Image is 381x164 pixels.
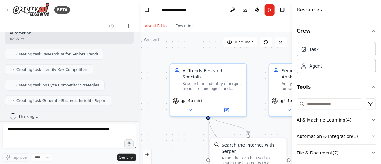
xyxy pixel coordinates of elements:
div: Research and identify emerging trends, technologies, and popular topics in the AI for seniors mar... [183,81,243,91]
button: File & Document(7) [297,145,376,161]
button: Open in side panel [209,106,244,114]
span: Creating task Generate Strategic Insights Report [16,98,107,103]
button: Automation & Integration(1) [297,128,376,144]
button: Hide left sidebar [142,6,151,14]
img: Logo [12,3,50,17]
button: AI & Machine Learning(4) [297,112,376,128]
button: Tools [297,78,376,96]
button: zoom in [143,150,151,158]
span: Hide Tools [235,40,253,45]
button: Start a new chat [124,22,134,30]
span: Improve [11,155,27,160]
button: Visual Editor [141,22,172,30]
nav: breadcrumb [161,7,192,13]
g: Edge from c84b0e76-d7a9-4325-835e-e1fda5652c50 to e1eedd8e-b6ef-4a87-b9c0-3c19aa8cd754 [205,114,252,134]
div: Senior Market Competitor Analyst [282,68,342,80]
div: AI Trends Research SpecialistResearch and identify emerging trends, technologies, and popular top... [170,63,247,117]
div: AI Trends Research Specialist [183,68,243,80]
button: Execution [172,22,197,30]
span: Creating task Identify Key Competitors [16,67,88,72]
button: Send [117,154,136,161]
button: Crew [297,22,376,40]
span: gpt-4o-mini [181,98,202,103]
button: Hide Tools [223,37,257,47]
img: SerperDevTool [214,142,219,147]
button: Hide right sidebar [278,6,287,14]
span: Send [119,155,129,160]
span: Creating task Analyze Competitor Strategies [16,83,99,88]
button: Improve [2,153,29,162]
div: 02:55 PM [10,37,129,42]
div: Analyze competitors in the AI for seniors space, evaluating their products, services, market posi... [282,81,342,91]
span: Creating task Research AI for Seniors Trends [16,52,99,57]
span: Thinking... [19,114,38,119]
h4: Resources [297,6,322,14]
span: gpt-4o-mini [280,98,301,103]
button: Click to speak your automation idea [124,139,134,148]
div: Task [310,46,319,52]
div: Crew [297,40,376,78]
div: BETA [54,6,70,14]
div: Search the internet with Serper [222,142,283,154]
div: Version 1 [144,37,160,42]
button: Switch to previous chat [106,22,121,30]
div: Agent [310,63,322,69]
div: Senior Market Competitor AnalystAnalyze competitors in the AI for seniors space, evaluating their... [269,63,346,117]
